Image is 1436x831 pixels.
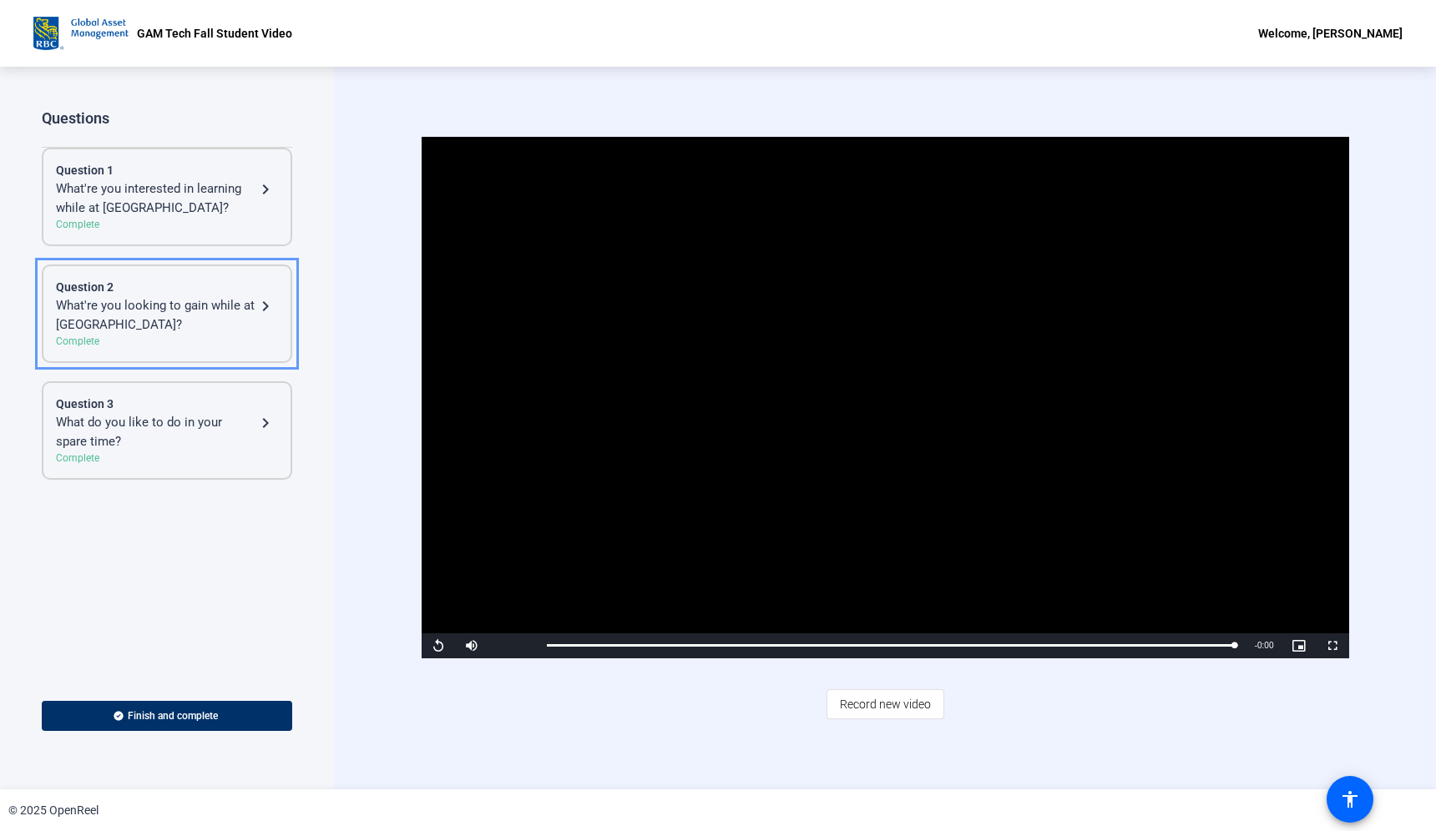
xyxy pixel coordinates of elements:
[128,709,218,723] span: Finish and complete
[56,179,255,217] div: What're you interested in learning while at [GEOGRAPHIC_DATA]?
[255,296,276,316] mat-icon: navigate_next
[1340,789,1360,809] mat-icon: accessibility
[56,296,255,334] div: What're you looking to gain while at [GEOGRAPHIC_DATA]?
[547,644,1238,647] div: Carousel
[56,217,278,232] div: Complete
[137,23,292,43] p: GAM Tech Fall Student Video
[1255,641,1257,650] span: -
[8,802,99,819] div: © 2025 OpenReel
[33,17,129,50] img: OpenReel logo
[1258,23,1403,43] div: Welcome, [PERSON_NAME]
[840,688,931,720] span: Record new video
[1327,776,1373,823] a: accessibility
[56,413,255,451] div: What do you like to do in your spare time?
[1257,641,1273,650] span: 0:00
[56,395,278,413] div: Question 3
[255,179,276,199] mat-icon: navigate_next
[422,137,1349,658] div: Video Player
[538,633,1246,658] div: Carousel
[56,451,278,466] div: Complete
[255,413,276,433] mat-icon: navigate_next
[42,701,292,731] button: Finish and complete
[422,633,455,658] button: Replay
[56,162,278,179] div: Question 1
[827,689,944,719] button: Record new video
[42,108,292,128] div: Questions
[56,279,278,296] div: Question 2
[56,334,278,349] div: Complete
